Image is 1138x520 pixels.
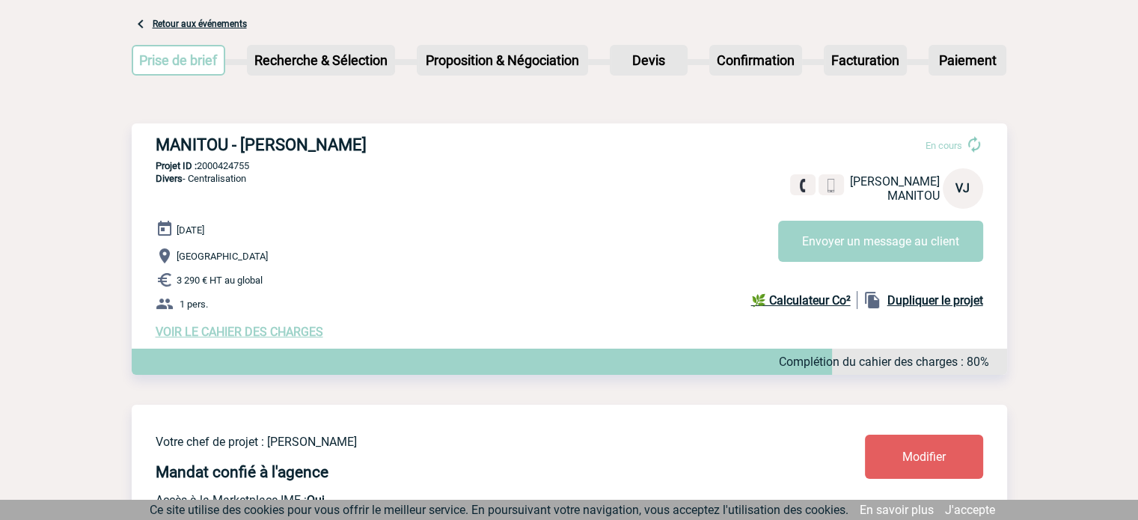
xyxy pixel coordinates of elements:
[177,251,268,262] span: [GEOGRAPHIC_DATA]
[156,160,197,171] b: Projet ID :
[930,46,1005,74] p: Paiement
[887,189,940,203] span: MANITOU
[796,179,810,192] img: fixe.png
[133,46,224,74] p: Prise de brief
[902,450,946,464] span: Modifier
[778,221,983,262] button: Envoyer un message au client
[751,293,851,308] b: 🌿 Calculateur Co²
[418,46,587,74] p: Proposition & Négociation
[156,493,777,507] p: Accès à la Marketplace IME :
[150,503,848,517] span: Ce site utilise des cookies pour vous offrir le meilleur service. En poursuivant votre navigation...
[863,291,881,309] img: file_copy-black-24dp.png
[156,173,183,184] span: Divers
[177,275,263,286] span: 3 290 € HT au global
[850,174,940,189] span: [PERSON_NAME]
[711,46,801,74] p: Confirmation
[156,463,328,481] h4: Mandat confié à l'agence
[180,299,208,310] span: 1 pers.
[132,160,1007,171] p: 2000424755
[926,140,962,151] span: En cours
[153,19,247,29] a: Retour aux événements
[945,503,995,517] a: J'accepte
[156,325,323,339] a: VOIR LE CAHIER DES CHARGES
[825,46,905,74] p: Facturation
[860,503,934,517] a: En savoir plus
[156,135,605,154] h3: MANITOU - [PERSON_NAME]
[955,181,970,195] span: VJ
[611,46,686,74] p: Devis
[825,179,838,192] img: portable.png
[751,291,857,309] a: 🌿 Calculateur Co²
[307,493,325,507] b: Oui
[177,224,204,236] span: [DATE]
[887,293,983,308] b: Dupliquer le projet
[156,435,777,449] p: Votre chef de projet : [PERSON_NAME]
[248,46,394,74] p: Recherche & Sélection
[156,173,246,184] span: - Centralisation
